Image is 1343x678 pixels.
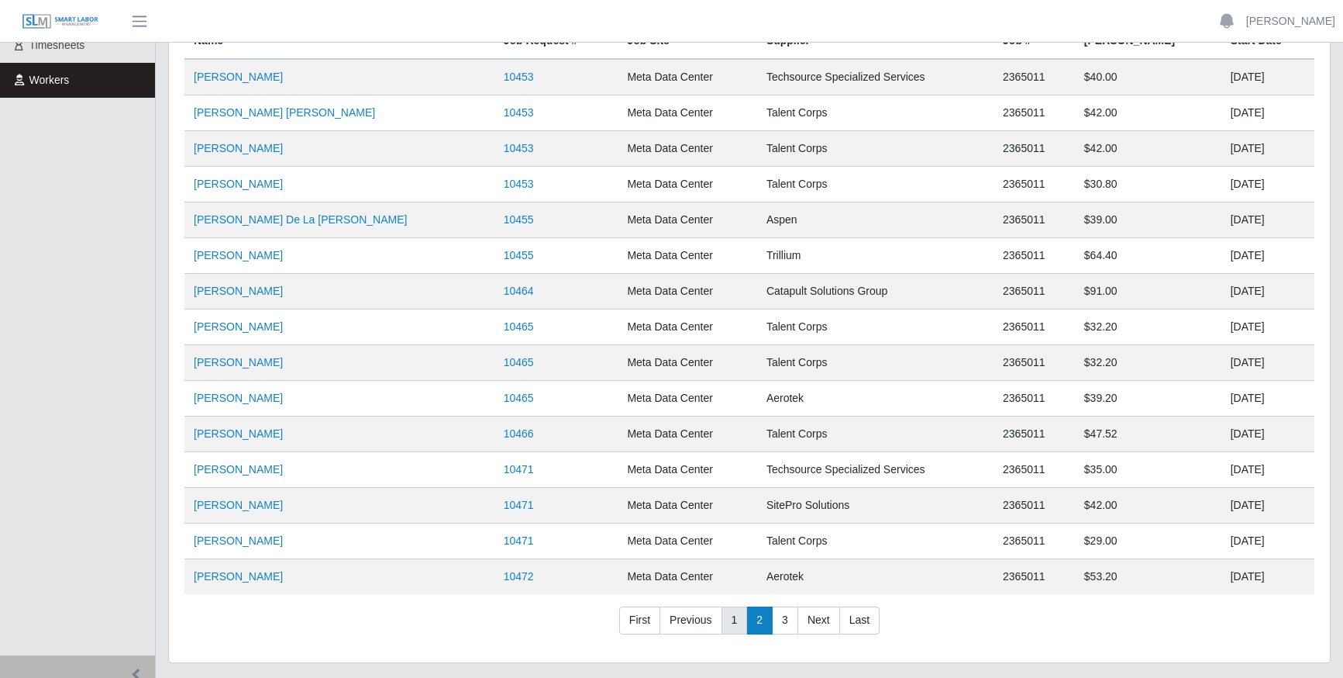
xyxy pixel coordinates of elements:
a: [PERSON_NAME] [194,285,283,297]
td: 2365011 [993,131,1075,167]
a: [PERSON_NAME] De La [PERSON_NAME] [194,213,407,226]
td: Meta Data Center [618,131,757,167]
a: [PERSON_NAME] [194,427,283,440]
a: [PERSON_NAME] [194,320,283,333]
td: [DATE] [1221,524,1314,559]
td: 2365011 [993,167,1075,202]
span: Timesheets [29,39,85,51]
a: First [619,607,660,635]
a: [PERSON_NAME] [194,534,283,547]
td: [DATE] [1221,488,1314,524]
td: [DATE] [1221,559,1314,595]
td: Talent Corps [757,167,993,202]
a: Last [839,607,880,635]
a: 10471 [504,463,534,476]
td: Meta Data Center [618,95,757,131]
a: [PERSON_NAME] [194,392,283,404]
td: Meta Data Center [618,381,757,417]
a: 10471 [504,534,534,547]
td: 2365011 [993,559,1075,595]
td: Talent Corps [757,131,993,167]
td: 2365011 [993,345,1075,381]
td: Meta Data Center [618,345,757,381]
img: SLM Logo [22,13,99,30]
td: [DATE] [1221,238,1314,274]
td: $47.52 [1075,417,1221,452]
a: 10466 [504,427,534,440]
td: $42.00 [1075,488,1221,524]
a: [PERSON_NAME] [1246,13,1335,29]
td: Catapult Solutions Group [757,274,993,310]
td: Meta Data Center [618,238,757,274]
td: 2365011 [993,488,1075,524]
nav: pagination [184,607,1314,647]
td: 2365011 [993,524,1075,559]
td: Meta Data Center [618,274,757,310]
a: Previous [659,607,721,635]
td: $39.20 [1075,381,1221,417]
a: 1 [721,607,748,635]
td: [DATE] [1221,417,1314,452]
td: [DATE] [1221,452,1314,488]
td: 2365011 [993,452,1075,488]
td: [DATE] [1221,59,1314,95]
a: [PERSON_NAME] [194,499,283,511]
td: Meta Data Center [618,59,757,95]
a: [PERSON_NAME] [194,249,283,261]
td: Aerotek [757,381,993,417]
a: [PERSON_NAME] [194,71,283,83]
a: 10464 [504,285,534,297]
td: 2365011 [993,95,1075,131]
td: 2365011 [993,381,1075,417]
td: 2365011 [993,59,1075,95]
span: Workers [29,74,70,86]
a: 10465 [504,320,534,333]
td: $35.00 [1075,452,1221,488]
td: $32.20 [1075,310,1221,345]
a: 10472 [504,570,534,583]
td: SitePro Solutions [757,488,993,524]
td: [DATE] [1221,167,1314,202]
td: [DATE] [1221,95,1314,131]
td: [DATE] [1221,274,1314,310]
td: 2365011 [993,274,1075,310]
td: Meta Data Center [618,310,757,345]
a: [PERSON_NAME] [194,570,283,583]
a: 3 [772,607,798,635]
td: [DATE] [1221,131,1314,167]
td: $39.00 [1075,202,1221,238]
td: Meta Data Center [618,524,757,559]
a: 10455 [504,213,534,226]
a: 10453 [504,178,534,190]
td: [DATE] [1221,345,1314,381]
td: $30.80 [1075,167,1221,202]
td: Trillium [757,238,993,274]
td: $40.00 [1075,59,1221,95]
a: [PERSON_NAME] [PERSON_NAME] [194,106,375,119]
td: Meta Data Center [618,452,757,488]
a: [PERSON_NAME] [194,463,283,476]
td: $91.00 [1075,274,1221,310]
td: Aspen [757,202,993,238]
td: Meta Data Center [618,488,757,524]
td: [DATE] [1221,202,1314,238]
a: [PERSON_NAME] [194,178,283,190]
a: 10471 [504,499,534,511]
a: 10465 [504,356,534,368]
a: 10453 [504,71,534,83]
a: 10453 [504,106,534,119]
td: [DATE] [1221,381,1314,417]
td: Talent Corps [757,345,993,381]
td: Meta Data Center [618,167,757,202]
td: $32.20 [1075,345,1221,381]
td: [DATE] [1221,310,1314,345]
td: 2365011 [993,417,1075,452]
td: 2365011 [993,202,1075,238]
td: Talent Corps [757,417,993,452]
td: $53.20 [1075,559,1221,595]
a: 10465 [504,392,534,404]
td: 2365011 [993,238,1075,274]
td: Meta Data Center [618,417,757,452]
td: Talent Corps [757,310,993,345]
a: 10453 [504,142,534,154]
